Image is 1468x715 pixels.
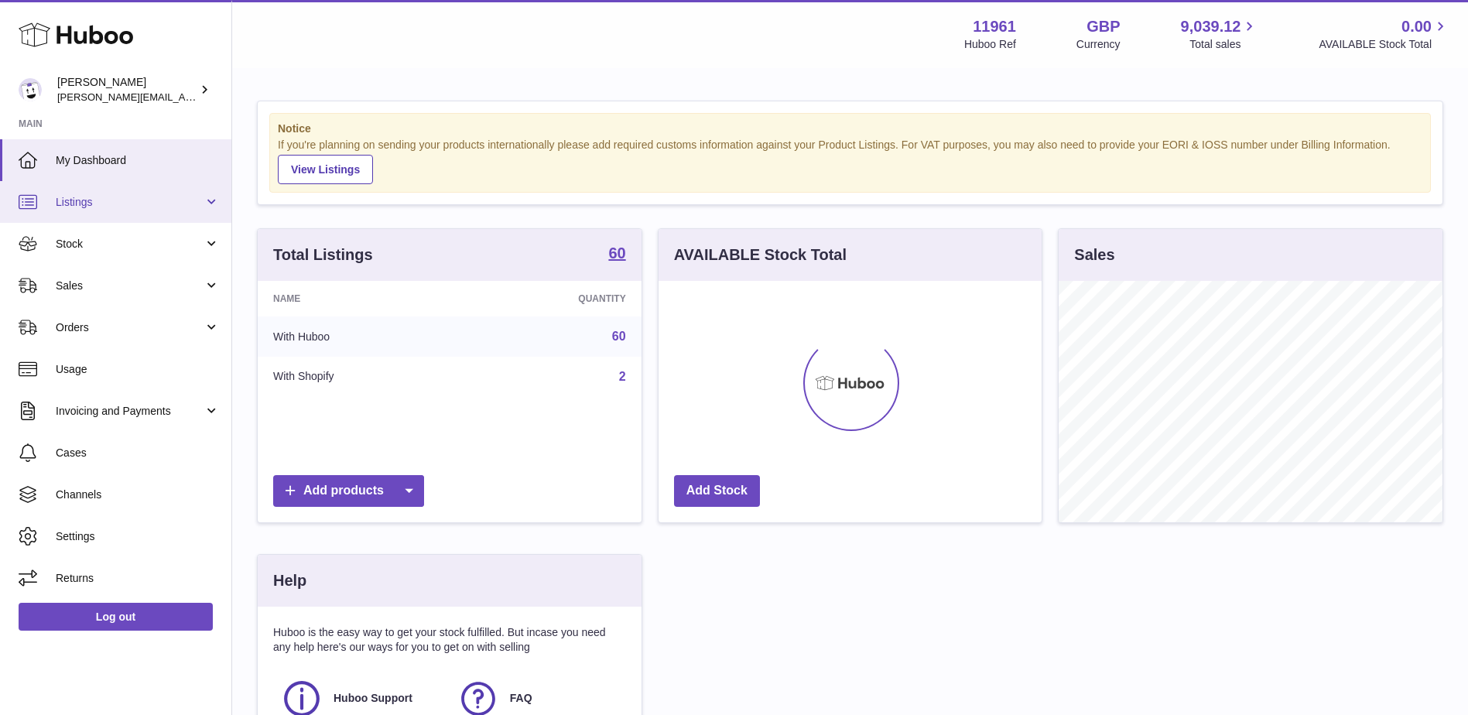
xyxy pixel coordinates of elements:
strong: 60 [608,245,625,261]
span: Channels [56,487,220,502]
div: Huboo Ref [964,37,1016,52]
span: Orders [56,320,204,335]
span: Sales [56,279,204,293]
span: AVAILABLE Stock Total [1319,37,1449,52]
strong: Notice [278,121,1422,136]
a: 0.00 AVAILABLE Stock Total [1319,16,1449,52]
span: [PERSON_NAME][EMAIL_ADDRESS][DOMAIN_NAME] [57,91,310,103]
span: Cases [56,446,220,460]
span: 9,039.12 [1181,16,1241,37]
h3: AVAILABLE Stock Total [674,245,847,265]
span: Stock [56,237,204,251]
a: 60 [608,245,625,264]
span: Listings [56,195,204,210]
strong: GBP [1086,16,1120,37]
span: FAQ [510,691,532,706]
span: Settings [56,529,220,544]
img: raghav@transformative.in [19,78,42,101]
div: If you're planning on sending your products internationally please add required customs informati... [278,138,1422,184]
h3: Help [273,570,306,591]
div: [PERSON_NAME] [57,75,197,104]
h3: Sales [1074,245,1114,265]
span: Usage [56,362,220,377]
span: 0.00 [1401,16,1432,37]
th: Name [258,281,464,316]
span: My Dashboard [56,153,220,168]
p: Huboo is the easy way to get your stock fulfilled. But incase you need any help here's our ways f... [273,625,626,655]
a: 2 [619,370,626,383]
a: Add products [273,475,424,507]
div: Currency [1076,37,1121,52]
strong: 11961 [973,16,1016,37]
td: With Shopify [258,357,464,397]
th: Quantity [464,281,641,316]
h3: Total Listings [273,245,373,265]
a: Log out [19,603,213,631]
a: 9,039.12 Total sales [1181,16,1259,52]
span: Returns [56,571,220,586]
a: 60 [612,330,626,343]
a: View Listings [278,155,373,184]
span: Total sales [1189,37,1258,52]
span: Huboo Support [334,691,412,706]
a: Add Stock [674,475,760,507]
td: With Huboo [258,316,464,357]
span: Invoicing and Payments [56,404,204,419]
